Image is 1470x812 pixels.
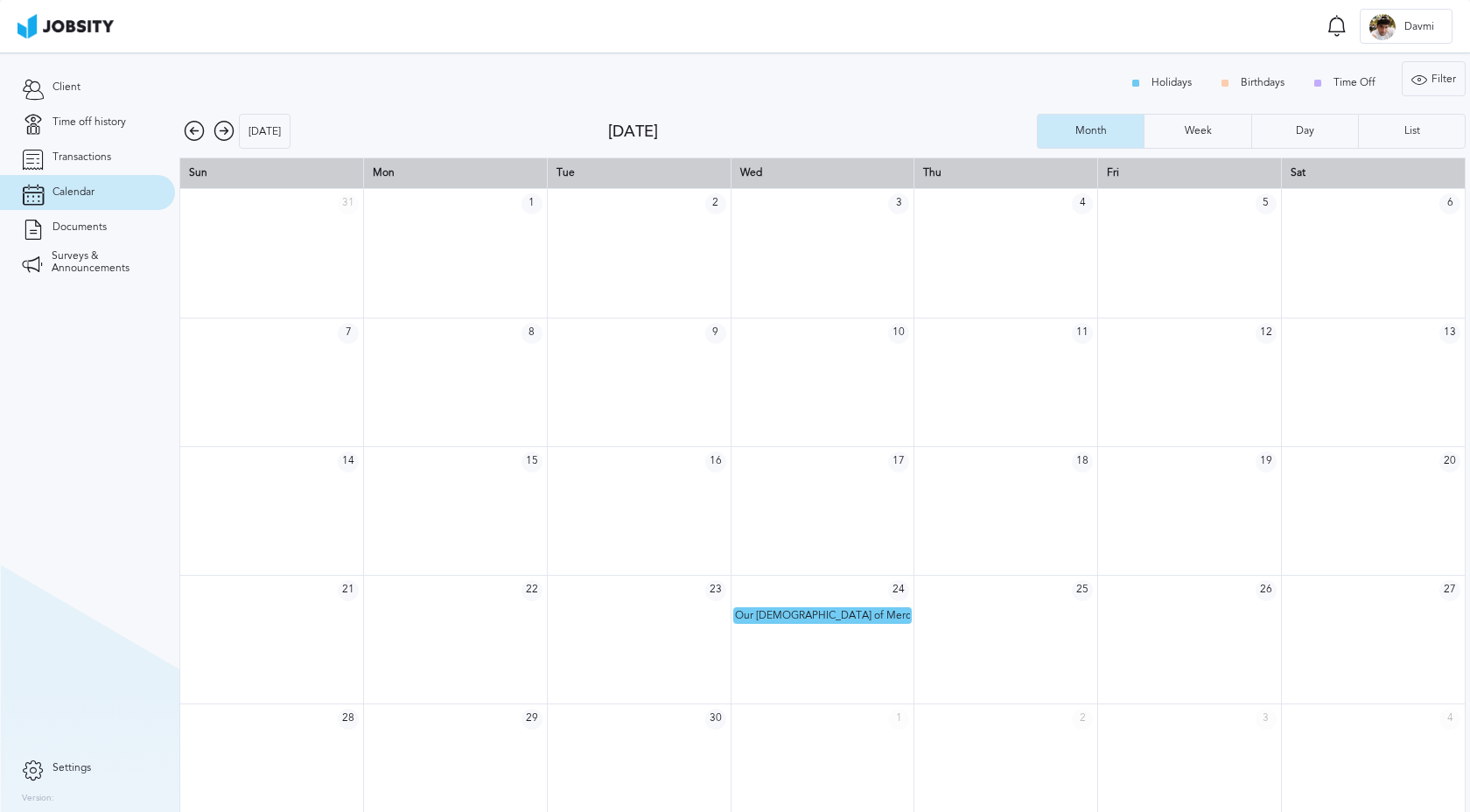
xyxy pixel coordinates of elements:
[1369,14,1396,40] div: D
[521,709,542,730] span: 29
[1256,323,1277,344] span: 12
[1439,193,1460,214] span: 6
[1072,193,1093,214] span: 4
[239,114,290,149] button: [DATE]
[52,151,111,164] span: Transactions
[1396,21,1443,33] span: Davmi
[1287,125,1323,137] div: Day
[521,323,542,344] span: 8
[735,609,916,621] span: Our [DEMOGRAPHIC_DATA] of Mercy
[923,166,941,178] span: Thu
[705,451,726,472] span: 16
[52,762,91,774] span: Settings
[52,81,80,94] span: Client
[705,323,726,344] span: 9
[888,709,909,730] span: 1
[338,709,359,730] span: 28
[1439,709,1460,730] span: 4
[1256,451,1277,472] span: 19
[52,186,94,199] span: Calendar
[1291,166,1305,178] span: Sat
[373,166,395,178] span: Mon
[705,580,726,601] span: 23
[888,451,909,472] span: 17
[1067,125,1116,137] div: Month
[1144,114,1250,149] button: Week
[52,221,107,234] span: Documents
[17,14,114,38] img: ab4bad089aa723f57921c736e9817d99.png
[1402,61,1466,96] button: Filter
[1072,709,1093,730] span: 2
[22,794,54,804] label: Version:
[52,116,126,129] span: Time off history
[521,451,542,472] span: 15
[1176,125,1221,137] div: Week
[1256,193,1277,214] span: 5
[1439,451,1460,472] span: 20
[888,193,909,214] span: 3
[521,580,542,601] span: 22
[1403,62,1465,97] div: Filter
[338,451,359,472] span: 14
[888,323,909,344] span: 10
[1396,125,1429,137] div: List
[1439,323,1460,344] span: 13
[1439,580,1460,601] span: 27
[338,323,359,344] span: 7
[1251,114,1358,149] button: Day
[1072,451,1093,472] span: 18
[556,166,575,178] span: Tue
[1037,114,1144,149] button: Month
[740,166,762,178] span: Wed
[608,122,1037,141] div: [DATE]
[1107,166,1119,178] span: Fri
[705,709,726,730] span: 30
[1072,323,1093,344] span: 11
[52,250,153,275] span: Surveys & Announcements
[240,115,290,150] div: [DATE]
[189,166,207,178] span: Sun
[1072,580,1093,601] span: 25
[1358,114,1466,149] button: List
[888,580,909,601] span: 24
[338,580,359,601] span: 21
[338,193,359,214] span: 31
[1360,9,1452,44] button: DDavmi
[1256,709,1277,730] span: 3
[705,193,726,214] span: 2
[521,193,542,214] span: 1
[1256,580,1277,601] span: 26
